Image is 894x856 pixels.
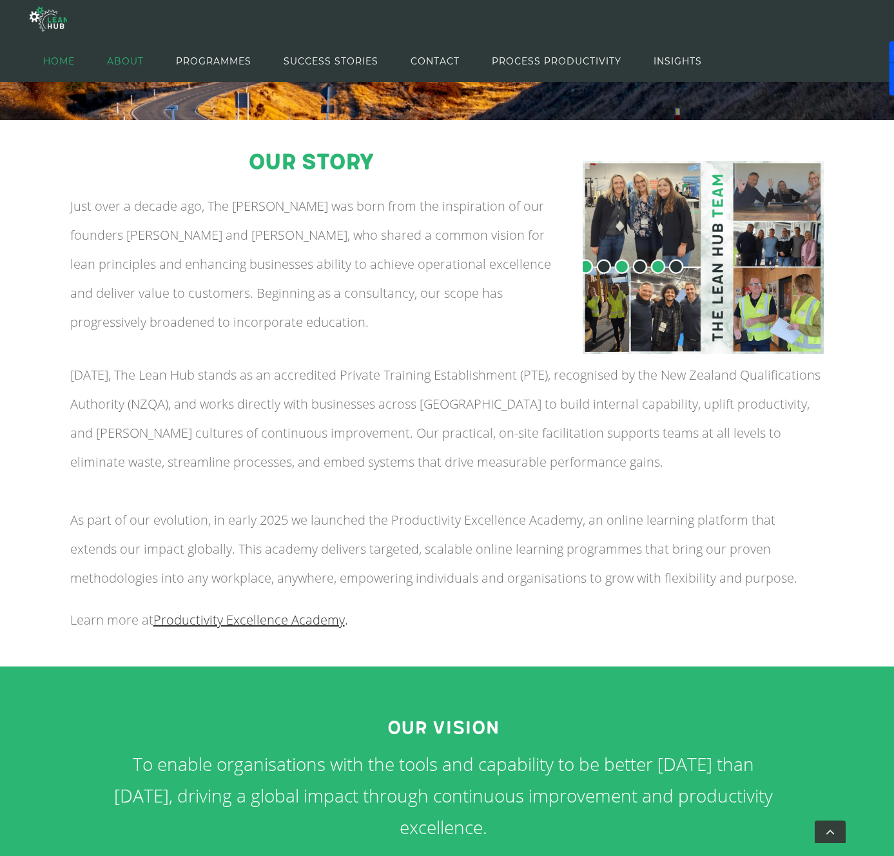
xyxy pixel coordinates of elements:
[43,40,702,82] nav: Main Menu
[153,611,345,628] span: Productivity Excellence Academy
[284,32,378,90] span: SUCCESS STORIES
[109,748,777,843] p: To enable organisations with the tools and capability to be better [DATE] than [DATE], driving a ...
[43,32,75,90] span: HOME
[70,366,821,471] span: [DATE], The Lean Hub stands as an accredited Private Training Establishment (PTE), recognised by ...
[654,40,702,82] a: INSIGHTS
[411,40,460,82] a: CONTACT
[654,32,702,90] span: INSIGHTS
[70,611,348,628] span: Learn more at
[30,1,67,37] img: The Lean Hub | Optimising productivity with Lean Logo
[176,32,251,90] span: PROGRAMMES
[70,511,797,587] span: As part of our evolution, in early 2025 we launched the Productivity Excellence Academy, an onlin...
[107,40,144,82] a: ABOUT
[109,717,777,739] h1: Our VISION
[109,717,777,843] div: Page 8
[176,40,251,82] a: PROGRAMMES
[583,161,824,354] img: The Lean Hub Team vs 2
[492,40,621,82] a: PROCESS PRODUCTIVITY
[411,32,460,90] span: CONTACT
[70,197,551,331] span: Just over a decade ago, The [PERSON_NAME] was born from the inspiration of our founders [PERSON_N...
[284,40,378,82] a: SUCCESS STORIES
[107,32,144,90] span: ABOUT
[492,32,621,90] span: PROCESS PRODUCTIVITY
[249,150,373,175] span: our story
[153,611,348,628] a: Productivity Excellence Academy.
[43,40,75,82] a: HOME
